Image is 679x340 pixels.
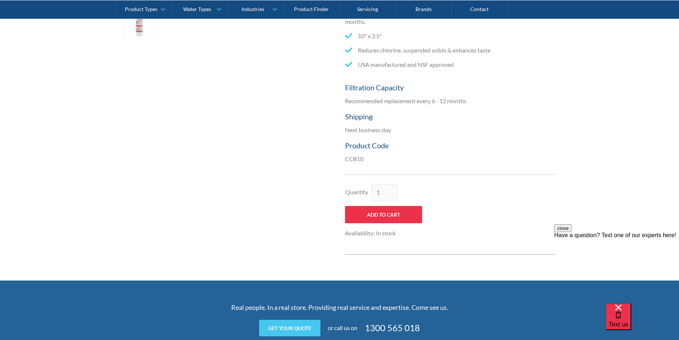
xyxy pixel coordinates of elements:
li: Reduces chlorine, suspended solids & enhances taste [345,46,556,55]
h5: Product Code [345,140,556,151]
p: Next business day [345,126,556,134]
p: Recommended replacement every 6 - 12 months [345,97,556,105]
iframe: podium webchat widget bubble [606,303,679,340]
li: USA manufactured and NSF approved [345,60,556,69]
div: or call us on [328,323,357,332]
a: 1300 565 018 [365,321,420,334]
div: Availability: In stock [345,229,422,238]
a: open lightbox [123,11,155,40]
p: CCB10 [345,155,556,163]
div: Industries [242,6,264,12]
h5: Filtration Capacity [345,82,556,93]
iframe: podium webchat widget prompt [554,224,679,312]
div: Product Types [125,6,157,12]
input: Add to Cart [345,206,422,223]
label: Quantity [345,188,368,196]
div: Water Types [183,6,211,12]
h5: Shipping [345,111,556,122]
p: Real people. In a real store. Providing real service and expertise. Come see us. [196,303,483,312]
li: 10" x 2.5" [345,32,556,40]
a: Get your quote [259,320,320,336]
